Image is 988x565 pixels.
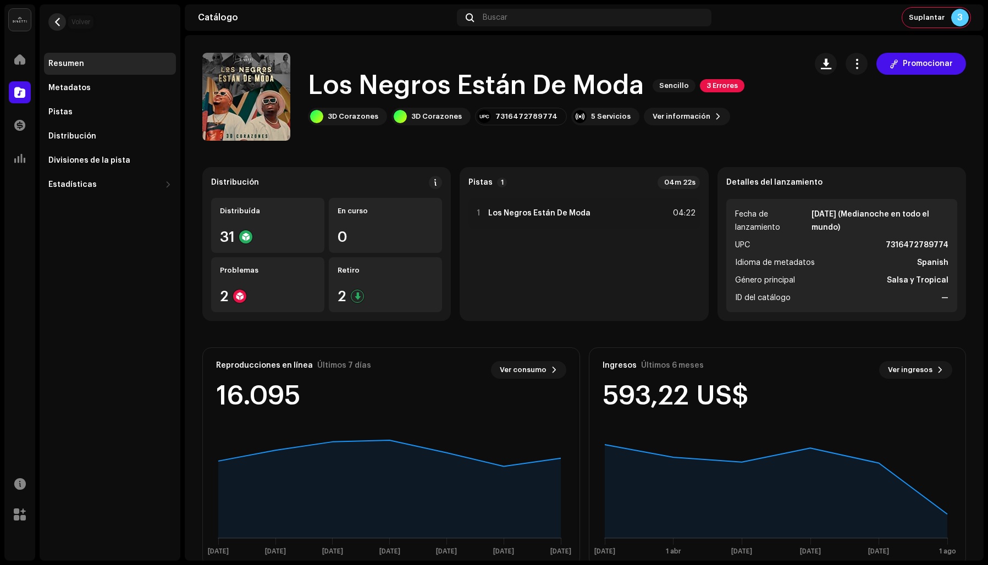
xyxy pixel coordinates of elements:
[491,361,566,379] button: Ver consumo
[653,79,696,92] span: Sencillo
[888,359,932,381] span: Ver ingresos
[44,53,176,75] re-m-nav-item: Resumen
[550,548,571,555] text: [DATE]
[44,149,176,171] re-m-nav-item: Divisiones de la pista
[887,274,948,287] strong: Salsa y Tropical
[879,361,952,379] button: Ver ingresos
[48,132,96,141] div: Distribución
[208,548,229,555] text: [DATE]
[48,108,73,117] div: Pistas
[220,266,316,275] div: Problemas
[308,68,644,103] h1: Los Negros Están De Moda
[941,291,948,304] strong: —
[665,548,681,555] text: 1 abr
[594,548,615,555] text: [DATE]
[317,361,371,370] div: Últimos 7 días
[436,548,457,555] text: [DATE]
[338,207,433,215] div: En curso
[48,180,97,189] div: Estadísticas
[211,178,259,187] div: Distribución
[216,361,313,370] div: Reproducciones en línea
[876,53,966,75] button: Promocionar
[48,59,84,68] div: Resumen
[812,208,948,234] strong: [DATE] (Medianoche en todo el mundo)
[903,53,953,75] span: Promocionar
[328,112,378,121] div: 3D Corazones
[700,79,744,92] span: 3 Errores
[917,256,948,269] strong: Spanish
[909,13,945,22] span: Suplantar
[591,112,631,121] div: 5 Servicios
[198,13,452,22] div: Catálogo
[731,548,752,555] text: [DATE]
[338,266,433,275] div: Retiro
[653,106,710,128] span: Ver información
[483,13,507,22] span: Buscar
[9,9,31,31] img: 02a7c2d3-3c89-4098-b12f-2ff2945c95ee
[44,174,176,196] re-m-nav-dropdown: Estadísticas
[868,548,889,555] text: [DATE]
[44,125,176,147] re-m-nav-item: Distribución
[322,548,343,555] text: [DATE]
[735,208,809,234] span: Fecha de lanzamiento
[44,77,176,99] re-m-nav-item: Metadatos
[735,256,815,269] span: Idioma de metadatos
[641,361,704,370] div: Últimos 6 meses
[468,178,493,187] strong: Pistas
[493,548,514,555] text: [DATE]
[886,239,948,252] strong: 7316472789774
[671,207,696,220] div: 04:22
[48,84,91,92] div: Metadatos
[265,548,286,555] text: [DATE]
[488,209,590,218] strong: Los Negros Están De Moda
[939,548,956,555] text: 1 ago
[735,291,791,304] span: ID del catálogo
[735,239,750,252] span: UPC
[48,156,130,165] div: Divisiones de la pista
[497,178,507,187] p-badge: 1
[379,548,400,555] text: [DATE]
[735,274,795,287] span: Género principal
[603,361,637,370] div: Ingresos
[44,101,176,123] re-m-nav-item: Pistas
[220,207,316,215] div: Distribuída
[799,548,820,555] text: [DATE]
[658,176,700,189] div: 04m 22s
[495,112,558,121] div: 7316472789774
[644,108,730,125] button: Ver información
[726,178,823,187] strong: Detalles del lanzamiento
[951,9,969,26] div: 3
[411,112,462,121] div: 3D Corazones
[500,359,547,381] span: Ver consumo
